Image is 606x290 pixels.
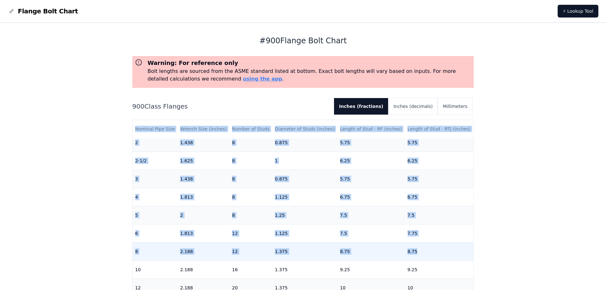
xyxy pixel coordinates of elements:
td: 5.75 [338,170,405,188]
td: 6.25 [405,152,474,170]
a: Flange Bolt Chart LogoFlange Bolt Chart [8,7,78,16]
td: 12 [229,242,272,260]
td: 1 [272,152,338,170]
td: 5 [133,206,178,224]
span: Flange Bolt Chart [18,7,78,16]
td: 7.5 [338,224,405,242]
th: Length of Stud - RTJ (inches) [405,120,474,138]
th: Wrench Size (inches) [178,120,229,138]
td: 12 [229,224,272,242]
td: 5.75 [405,133,474,152]
td: 2-1/2 [133,152,178,170]
button: Inches (decimals) [388,98,438,115]
td: 2.188 [178,242,229,260]
td: 5.75 [405,170,474,188]
td: 4 [133,188,178,206]
td: 1.813 [178,188,229,206]
td: 9.25 [405,260,474,279]
td: 8 [229,152,272,170]
td: 8.75 [405,242,474,260]
td: 16 [229,260,272,279]
td: 6.25 [338,152,405,170]
td: 9.25 [338,260,405,279]
th: Diameter of Studs (inches) [272,120,338,138]
td: 0.875 [272,133,338,152]
td: 1.375 [272,242,338,260]
a: ⚡ Lookup Tool [558,5,598,18]
td: 1.438 [178,170,229,188]
button: Millimeters [438,98,472,115]
td: 8 [133,242,178,260]
td: 8 [229,188,272,206]
h3: Warning: For reference only [148,59,471,67]
td: 3 [133,170,178,188]
button: Inches (fractions) [334,98,388,115]
h2: 900 Class Flanges [132,102,329,111]
td: 2 [178,206,229,224]
td: 5.75 [338,133,405,152]
td: 1.625 [178,152,229,170]
a: using the app [243,76,282,82]
td: 8.75 [338,242,405,260]
td: 7.5 [405,206,474,224]
td: 1.125 [272,188,338,206]
th: Nominal Pipe Size [133,120,178,138]
p: Bolt lengths are sourced from the ASME standard listed at bottom. Exact bolt lengths will vary ba... [148,67,471,83]
td: 1.375 [272,260,338,279]
td: 2.188 [178,260,229,279]
td: 8 [229,170,272,188]
td: 10 [133,260,178,279]
th: Length of Stud - RF (inches) [338,120,405,138]
td: 1.125 [272,224,338,242]
td: 8 [229,133,272,152]
td: 7.75 [405,224,474,242]
td: 7.5 [338,206,405,224]
td: 1.438 [178,133,229,152]
img: Flange Bolt Chart Logo [8,7,15,15]
td: 1.25 [272,206,338,224]
h1: # 900 Flange Bolt Chart [132,36,474,46]
td: 6 [133,224,178,242]
td: 2 [133,133,178,152]
td: 6.75 [405,188,474,206]
td: 1.813 [178,224,229,242]
td: 8 [229,206,272,224]
td: 0.875 [272,170,338,188]
th: Number of Studs [229,120,272,138]
td: 6.75 [338,188,405,206]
